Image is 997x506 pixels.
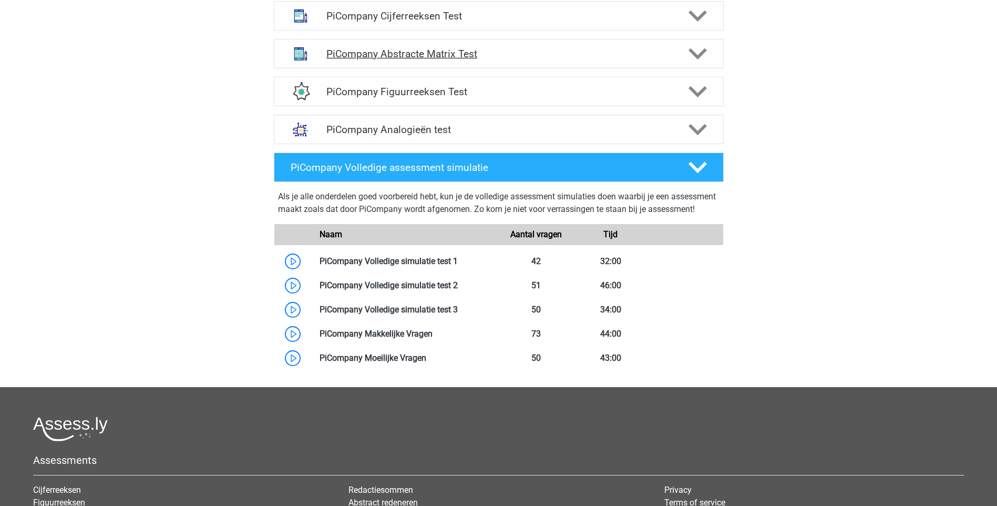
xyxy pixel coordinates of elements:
[287,40,314,67] img: abstracte matrices
[664,485,692,495] a: Privacy
[33,485,81,495] a: Cijferreeksen
[312,352,499,365] div: PiCompany Moeilijke Vragen
[326,48,671,60] h4: PiCompany Abstracte Matrix Test
[270,77,728,106] a: figuurreeksen PiCompany Figuurreeksen Test
[326,86,671,98] h4: PiCompany Figuurreeksen Test
[270,1,728,31] a: cijferreeksen PiCompany Cijferreeksen Test
[312,228,499,241] div: Naam
[312,255,499,268] div: PiCompany Volledige simulatie test 1
[270,39,728,68] a: abstracte matrices PiCompany Abstracte Matrix Test
[33,454,964,467] h5: Assessments
[573,228,648,241] div: Tijd
[270,153,728,182] a: PiCompany Volledige assessment simulatie
[326,10,671,22] h4: PiCompany Cijferreeksen Test
[348,485,413,495] a: Redactiesommen
[33,417,108,441] img: Assessly logo
[278,190,720,220] div: Als je alle onderdelen goed voorbereid hebt, kun je de volledige assessment simulaties doen waarb...
[326,124,671,136] h4: PiCompany Analogieën test
[312,303,499,316] div: PiCompany Volledige simulatie test 3
[291,161,671,174] h4: PiCompany Volledige assessment simulatie
[498,228,573,241] div: Aantal vragen
[287,78,314,105] img: figuurreeksen
[287,2,314,29] img: cijferreeksen
[312,279,499,292] div: PiCompany Volledige simulatie test 2
[312,328,499,340] div: PiCompany Makkelijke Vragen
[270,115,728,144] a: analogieen PiCompany Analogieën test
[287,116,314,143] img: analogieen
